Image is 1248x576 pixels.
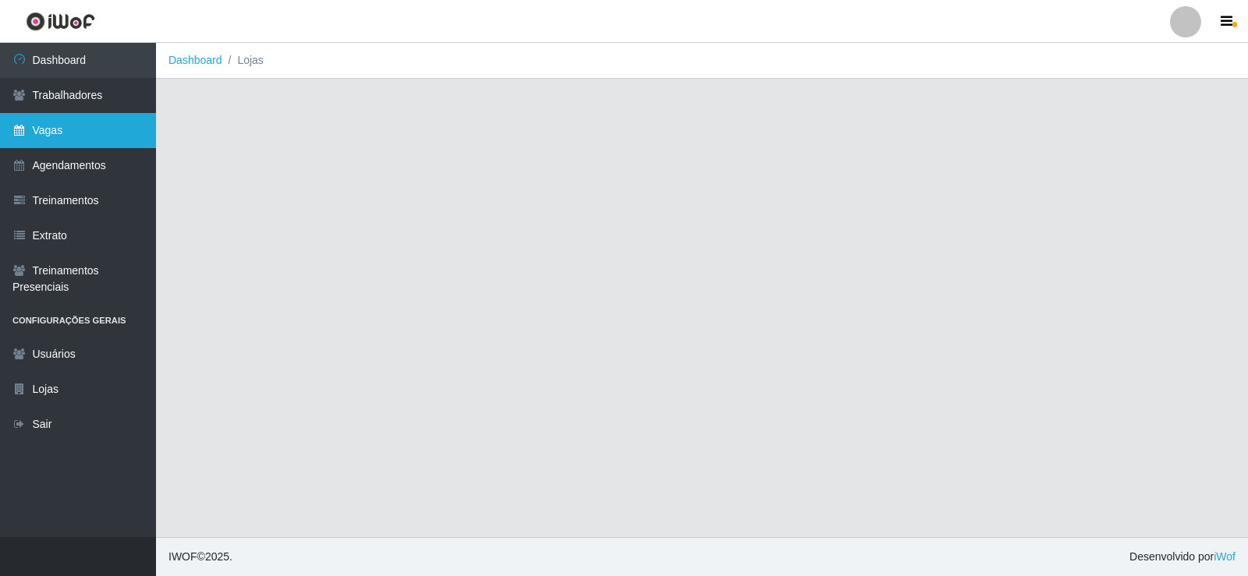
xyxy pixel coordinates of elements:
a: Dashboard [168,54,222,66]
li: Lojas [222,52,264,69]
img: CoreUI Logo [26,12,95,31]
span: © 2025 . [168,549,232,565]
a: iWof [1214,550,1236,563]
nav: breadcrumb [156,43,1248,79]
span: Desenvolvido por [1129,549,1236,565]
span: IWOF [168,550,197,563]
